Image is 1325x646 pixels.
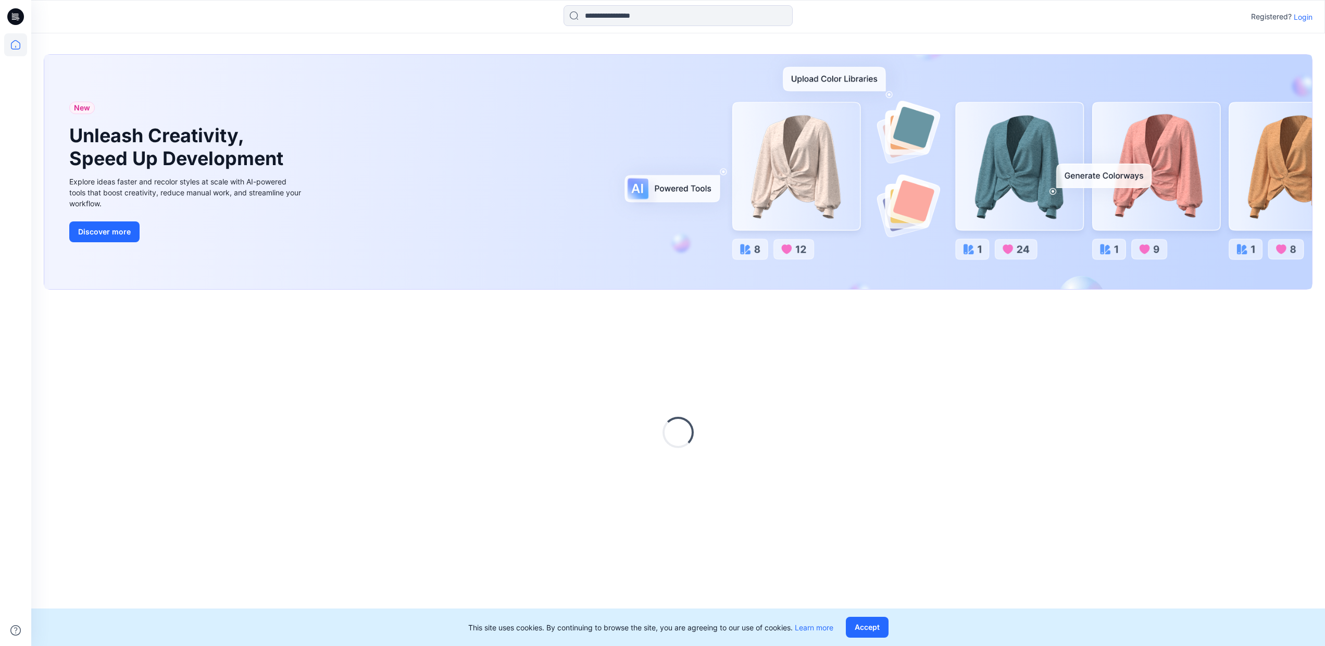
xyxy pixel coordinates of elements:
[69,221,140,242] button: Discover more
[795,623,833,632] a: Learn more
[69,176,304,209] div: Explore ideas faster and recolor styles at scale with AI-powered tools that boost creativity, red...
[468,622,833,633] p: This site uses cookies. By continuing to browse the site, you are agreeing to our use of cookies.
[1251,10,1292,23] p: Registered?
[1294,11,1312,22] p: Login
[69,221,304,242] a: Discover more
[74,102,90,114] span: New
[69,125,288,169] h1: Unleash Creativity, Speed Up Development
[846,617,889,638] button: Accept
